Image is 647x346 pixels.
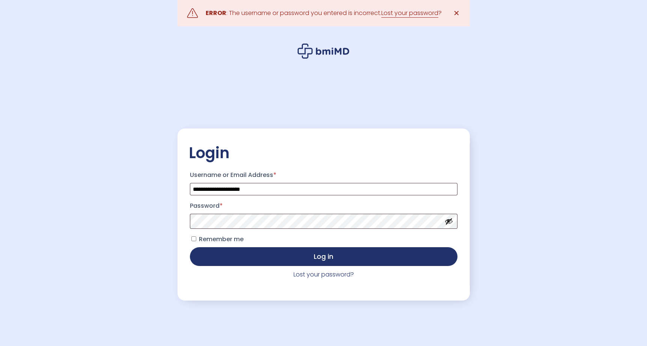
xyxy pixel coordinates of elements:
[189,144,459,162] h2: Login
[453,8,460,18] span: ✕
[190,200,457,212] label: Password
[206,8,442,18] div: : The username or password you entered is incorrect. ?
[206,9,226,17] strong: ERROR
[190,247,457,266] button: Log in
[381,9,438,18] a: Lost your password
[293,270,354,279] a: Lost your password?
[199,235,244,243] span: Remember me
[190,169,457,181] label: Username or Email Address
[191,236,196,241] input: Remember me
[449,6,464,21] a: ✕
[445,217,453,225] button: Show password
